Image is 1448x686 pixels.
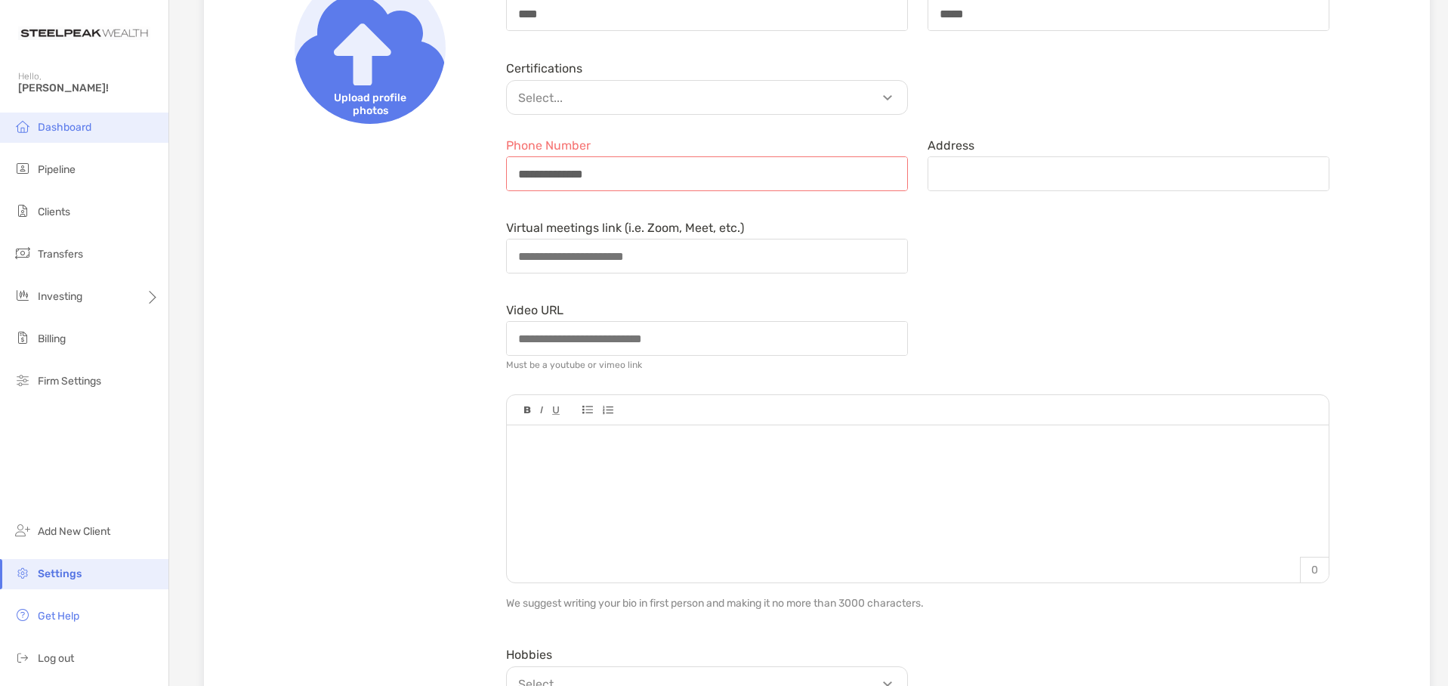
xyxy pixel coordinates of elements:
[602,406,613,415] img: Editor control icon
[14,564,32,582] img: settings icon
[506,647,908,662] div: Hobbies
[14,117,32,135] img: dashboard icon
[506,304,563,317] label: Video URL
[506,594,1329,613] p: We suggest writing your bio in first person and making it no more than 3000 characters.
[14,244,32,262] img: transfers icon
[14,202,32,220] img: clients icon
[38,290,82,303] span: Investing
[38,567,82,580] span: Settings
[14,159,32,178] img: pipeline icon
[295,85,446,124] span: Upload profile photos
[38,121,91,134] span: Dashboard
[38,375,101,388] span: Firm Settings
[38,248,83,261] span: Transfers
[506,61,908,76] div: Certifications
[1300,557,1329,582] p: 0
[14,371,32,389] img: firm-settings icon
[18,6,150,60] img: Zoe Logo
[38,525,110,538] span: Add New Client
[506,221,744,234] label: Virtual meetings link (i.e. Zoom, Meet, etc.)
[506,139,591,152] label: Phone Number
[14,329,32,347] img: billing icon
[18,82,159,94] span: [PERSON_NAME]!
[14,286,32,304] img: investing icon
[14,606,32,624] img: get-help icon
[540,406,543,414] img: Editor control icon
[38,163,76,176] span: Pipeline
[552,406,560,415] img: Editor control icon
[38,610,79,623] span: Get Help
[928,139,974,152] label: Address
[38,652,74,665] span: Log out
[38,332,66,345] span: Billing
[38,205,70,218] span: Clients
[14,521,32,539] img: add_new_client icon
[511,88,911,107] p: Select...
[506,360,642,370] div: Must be a youtube or vimeo link
[582,406,593,414] img: Editor control icon
[14,648,32,666] img: logout icon
[524,406,531,414] img: Editor control icon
